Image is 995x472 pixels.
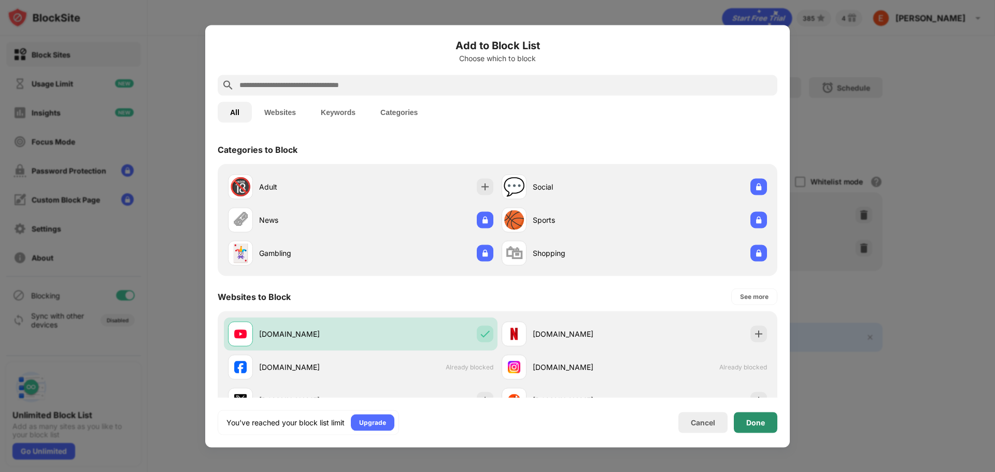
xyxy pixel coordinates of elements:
[719,363,767,371] span: Already blocked
[259,395,361,406] div: [DOMAIN_NAME]
[691,418,715,427] div: Cancel
[230,176,251,197] div: 🔞
[234,327,247,340] img: favicons
[533,248,634,259] div: Shopping
[503,209,525,231] div: 🏀
[446,363,493,371] span: Already blocked
[533,214,634,225] div: Sports
[259,328,361,339] div: [DOMAIN_NAME]
[368,102,430,122] button: Categories
[218,102,252,122] button: All
[740,291,769,302] div: See more
[232,209,249,231] div: 🗞
[218,291,291,302] div: Websites to Block
[533,181,634,192] div: Social
[505,242,523,264] div: 🛍
[222,79,234,91] img: search.svg
[533,362,634,373] div: [DOMAIN_NAME]
[503,176,525,197] div: 💬
[508,327,520,340] img: favicons
[259,362,361,373] div: [DOMAIN_NAME]
[218,37,777,53] h6: Add to Block List
[259,181,361,192] div: Adult
[234,394,247,406] img: favicons
[252,102,308,122] button: Websites
[234,361,247,373] img: favicons
[359,417,386,427] div: Upgrade
[533,328,634,339] div: [DOMAIN_NAME]
[218,54,777,62] div: Choose which to block
[746,418,765,426] div: Done
[259,214,361,225] div: News
[508,361,520,373] img: favicons
[226,417,345,427] div: You’ve reached your block list limit
[218,144,297,154] div: Categories to Block
[259,248,361,259] div: Gambling
[508,394,520,406] img: favicons
[533,395,634,406] div: [DOMAIN_NAME]
[230,242,251,264] div: 🃏
[308,102,368,122] button: Keywords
